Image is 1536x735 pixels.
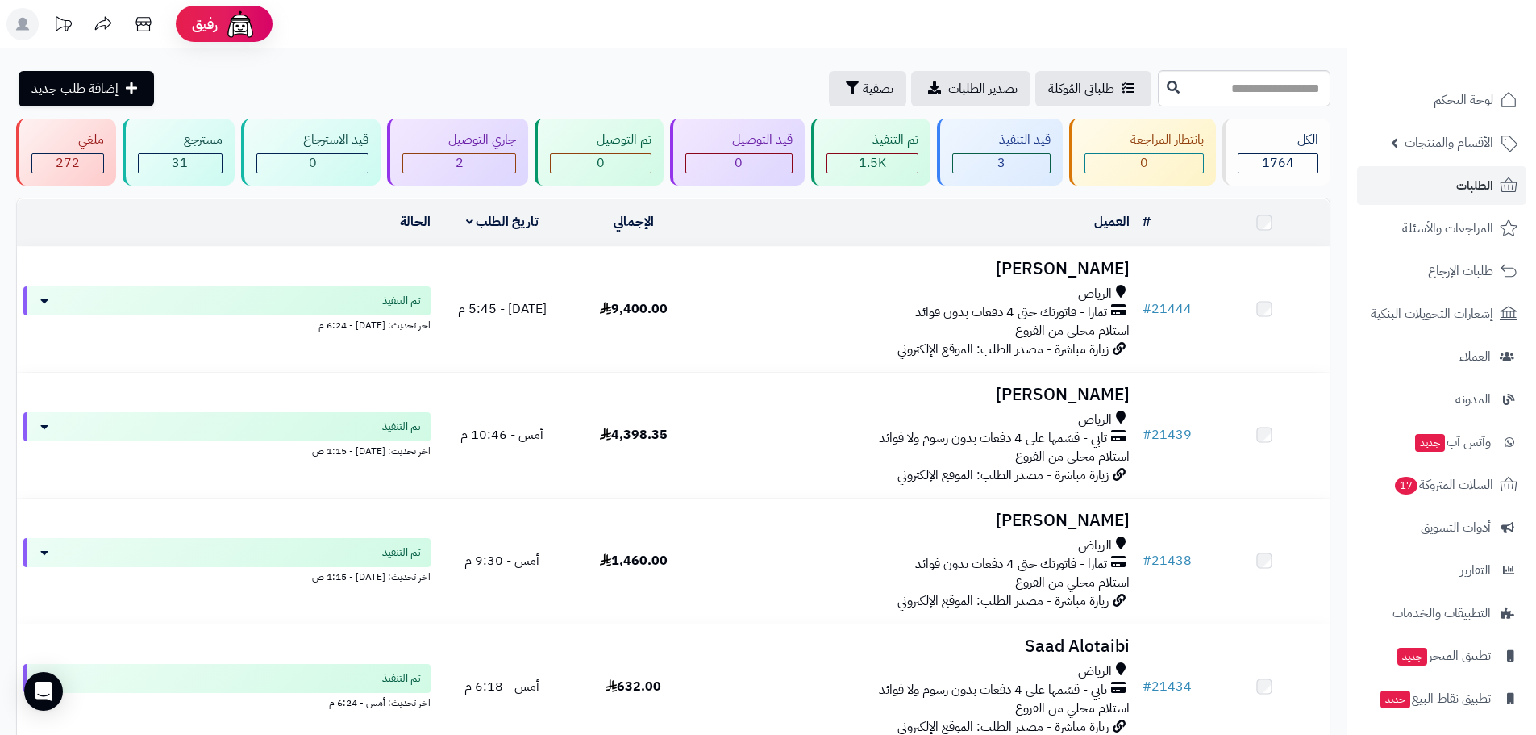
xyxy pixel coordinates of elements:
span: التطبيقات والخدمات [1392,602,1491,624]
span: الرياض [1078,537,1112,555]
span: 0 [1140,153,1148,173]
a: #21434 [1143,677,1192,696]
span: 0 [309,153,317,173]
div: تم التنفيذ [826,131,919,149]
a: التطبيقات والخدمات [1357,594,1526,633]
a: #21444 [1143,299,1192,319]
a: تصدير الطلبات [911,71,1030,106]
a: مسترجع 31 [119,119,239,186]
span: العملاء [1459,345,1491,368]
span: 272 [56,153,80,173]
span: المراجعات والأسئلة [1402,217,1493,240]
span: الأقسام والمنتجات [1405,132,1493,154]
a: تاريخ الطلب [466,212,539,232]
span: تطبيق المتجر [1396,645,1491,667]
span: 4,398.35 [600,425,668,445]
div: 3 [953,154,1050,173]
span: الرياض [1078,411,1112,429]
button: تصفية [829,71,906,106]
span: # [1143,425,1151,445]
span: الرياض [1078,662,1112,681]
span: الطلبات [1456,174,1493,197]
div: جاري التوصيل [402,131,517,149]
div: قيد التوصيل [685,131,793,149]
span: الرياض [1078,285,1112,303]
span: 0 [735,153,743,173]
div: 2 [403,154,516,173]
span: 1764 [1262,153,1294,173]
h3: [PERSON_NAME] [706,512,1130,530]
div: 31 [139,154,223,173]
span: 9,400.00 [600,299,668,319]
a: لوحة التحكم [1357,81,1526,119]
span: المدونة [1455,388,1491,411]
span: زيارة مباشرة - مصدر الطلب: الموقع الإلكتروني [897,340,1109,359]
a: السلات المتروكة17 [1357,466,1526,504]
span: 1,460.00 [600,551,668,570]
span: إضافة طلب جديد [31,79,119,98]
span: تم التنفيذ [382,293,421,309]
span: تصفية [863,79,893,98]
div: Open Intercom Messenger [24,672,63,711]
span: التقارير [1460,559,1491,582]
h3: [PERSON_NAME] [706,260,1130,278]
div: الكل [1238,131,1318,149]
a: العميل [1094,212,1130,232]
a: التقارير [1357,551,1526,590]
span: تطبيق نقاط البيع [1379,687,1491,710]
a: وآتس آبجديد [1357,423,1526,461]
span: جديد [1380,691,1410,708]
a: الطلبات [1357,166,1526,205]
span: استلام محلي من الفروع [1015,321,1130,340]
div: اخر تحديث: أمس - 6:24 م [23,693,431,710]
div: 0 [1085,154,1204,173]
span: 17 [1395,477,1417,495]
span: 0 [597,153,605,173]
a: قيد الاسترجاع 0 [238,119,384,186]
div: اخر تحديث: [DATE] - 1:15 ص [23,441,431,458]
a: طلباتي المُوكلة [1035,71,1151,106]
span: أمس - 6:18 م [464,677,539,696]
span: السلات المتروكة [1393,474,1493,496]
span: استلام محلي من الفروع [1015,447,1130,466]
span: جديد [1397,648,1427,666]
span: استلام محلي من الفروع [1015,699,1130,718]
a: تحديثات المنصة [43,8,83,44]
span: تابي - قسّمها على 4 دفعات بدون رسوم ولا فوائد [879,681,1107,700]
h3: Saad Alotaibi [706,637,1130,656]
a: الكل1764 [1219,119,1334,186]
span: زيارة مباشرة - مصدر الطلب: الموقع الإلكتروني [897,466,1109,485]
a: قيد التوصيل 0 [667,119,808,186]
span: 2 [456,153,464,173]
span: تمارا - فاتورتك حتى 4 دفعات بدون فوائد [915,555,1107,574]
span: زيارة مباشرة - مصدر الطلب: الموقع الإلكتروني [897,591,1109,611]
div: قيد التنفيذ [952,131,1051,149]
span: تمارا - فاتورتك حتى 4 دفعات بدون فوائد [915,303,1107,322]
span: [DATE] - 5:45 م [458,299,547,319]
div: اخر تحديث: [DATE] - 6:24 م [23,315,431,332]
span: استلام محلي من الفروع [1015,573,1130,592]
span: أمس - 10:46 م [460,425,543,445]
span: أمس - 9:30 م [464,551,539,570]
span: تصدير الطلبات [948,79,1018,98]
span: # [1143,551,1151,570]
div: تم التوصيل [550,131,651,149]
a: المراجعات والأسئلة [1357,209,1526,248]
div: 0 [686,154,792,173]
div: اخر تحديث: [DATE] - 1:15 ص [23,567,431,584]
span: # [1143,299,1151,319]
span: تم التنفيذ [382,545,421,561]
a: طلبات الإرجاع [1357,252,1526,290]
span: 1.5K [859,153,886,173]
span: أدوات التسويق [1421,516,1491,539]
span: طلباتي المُوكلة [1048,79,1114,98]
span: تم التنفيذ [382,419,421,435]
a: إضافة طلب جديد [19,71,154,106]
span: 632.00 [606,677,661,696]
a: تم التوصيل 0 [531,119,667,186]
a: بانتظار المراجعة 0 [1066,119,1220,186]
div: 0 [551,154,651,173]
span: # [1143,677,1151,696]
a: تم التنفيذ 1.5K [808,119,935,186]
a: المدونة [1357,380,1526,419]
